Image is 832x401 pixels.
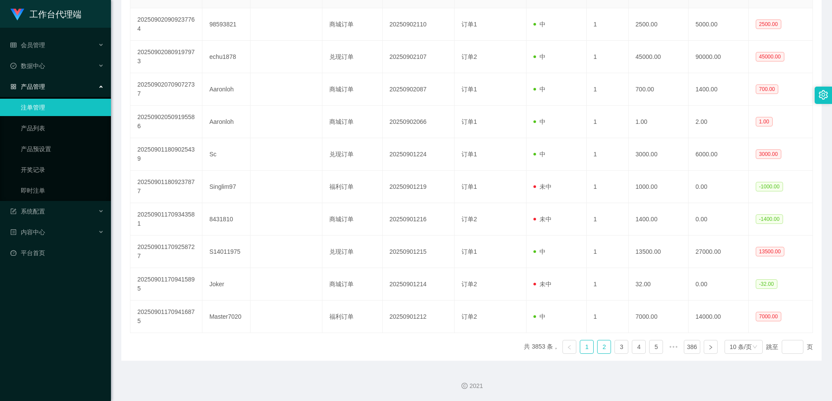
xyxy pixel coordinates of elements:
td: echu1878 [202,41,250,73]
td: 20250901215 [383,236,455,268]
a: 产品列表 [21,120,104,137]
td: 7000.00 [629,301,689,333]
span: 1.00 [756,117,773,126]
td: 1.00 [629,106,689,138]
a: 3 [615,340,628,353]
span: 中 [533,118,546,125]
span: 系统配置 [10,208,45,215]
td: 1 [587,301,629,333]
td: 福利订单 [322,301,383,333]
td: 20250901216 [383,203,455,236]
h1: 工作台代理端 [29,0,81,28]
i: 图标: down [752,344,757,350]
td: 0.00 [689,268,749,301]
td: Sc [202,138,250,171]
td: 兑现订单 [322,138,383,171]
td: S14011975 [202,236,250,268]
span: 中 [533,248,546,255]
td: 1 [587,41,629,73]
td: 1 [587,171,629,203]
td: 1 [587,138,629,171]
li: 共 3853 条， [524,340,559,354]
td: 1000.00 [629,171,689,203]
a: 图标: dashboard平台首页 [10,244,104,262]
span: 中 [533,53,546,60]
span: 7000.00 [756,312,781,321]
td: Singlim97 [202,171,250,203]
td: 3000.00 [629,138,689,171]
td: 1 [587,268,629,301]
i: 图标: profile [10,229,16,235]
span: 订单2 [461,313,477,320]
td: 6000.00 [689,138,749,171]
i: 图标: copyright [461,383,468,389]
td: 20250901214 [383,268,455,301]
span: 中 [533,86,546,93]
div: 2021 [118,382,825,391]
td: 20250902087 [383,73,455,106]
a: 1 [580,340,593,353]
td: Master7020 [202,301,250,333]
a: 开奖记录 [21,161,104,178]
span: 700.00 [756,84,779,94]
span: 订单1 [461,183,477,190]
div: 跳至 页 [766,340,813,354]
td: Joker [202,268,250,301]
td: 1400.00 [629,203,689,236]
li: 386 [684,340,700,354]
span: -1000.00 [756,182,783,191]
span: 订单2 [461,53,477,60]
span: ••• [666,340,680,354]
span: 中 [533,151,546,158]
td: 1 [587,8,629,41]
td: 700.00 [629,73,689,106]
td: Aaronloh [202,73,250,106]
span: 3000.00 [756,149,781,159]
span: 订单1 [461,86,477,93]
td: 32.00 [629,268,689,301]
td: 202509011709415895 [130,268,202,301]
span: 未中 [533,281,552,288]
span: 订单2 [461,216,477,223]
td: 5000.00 [689,8,749,41]
td: 1 [587,106,629,138]
td: 14000.00 [689,301,749,333]
td: 福利订单 [322,171,383,203]
a: 注单管理 [21,99,104,116]
td: 1 [587,236,629,268]
span: 订单2 [461,281,477,288]
td: 1 [587,203,629,236]
td: 202509020509195586 [130,106,202,138]
a: 4 [632,340,645,353]
a: 2 [598,340,611,353]
span: -32.00 [756,279,777,289]
td: 1 [587,73,629,106]
a: 即时注单 [21,182,104,199]
li: 上一页 [562,340,576,354]
td: 202509011709343581 [130,203,202,236]
span: 订单1 [461,21,477,28]
li: 3 [614,340,628,354]
td: 202509011709258727 [130,236,202,268]
td: 20250901219 [383,171,455,203]
span: 未中 [533,183,552,190]
td: 90000.00 [689,41,749,73]
td: 商城订单 [322,106,383,138]
td: 202509011709416875 [130,301,202,333]
td: 20250902107 [383,41,455,73]
td: 45000.00 [629,41,689,73]
span: 45000.00 [756,52,784,61]
td: 98593821 [202,8,250,41]
span: 中 [533,313,546,320]
td: 202509020709072737 [130,73,202,106]
i: 图标: right [708,345,713,350]
span: 中 [533,21,546,28]
li: 向后 5 页 [666,340,680,354]
span: 订单1 [461,151,477,158]
td: 202509011809025439 [130,138,202,171]
a: 工作台代理端 [10,10,81,17]
td: 13500.00 [629,236,689,268]
span: 2500.00 [756,19,781,29]
td: 1400.00 [689,73,749,106]
td: 商城订单 [322,73,383,106]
